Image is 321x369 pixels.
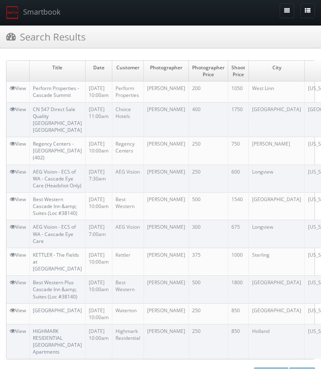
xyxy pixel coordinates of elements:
[33,85,79,99] a: Perform Properties - Cascade Summit
[112,324,144,358] td: Highmark Residential
[189,220,228,248] td: 300
[249,192,305,220] td: [GEOGRAPHIC_DATA]
[249,102,305,137] td: [GEOGRAPHIC_DATA]
[189,324,228,358] td: 250
[86,82,112,102] td: [DATE] 10:00am
[112,102,144,137] td: Choice Hotels
[189,102,228,137] td: 400
[33,307,82,314] a: [GEOGRAPHIC_DATA]
[33,106,82,133] a: CN 547 Direct Sale Quality [GEOGRAPHIC_DATA] [GEOGRAPHIC_DATA]
[144,165,189,192] td: [PERSON_NAME]
[112,165,144,192] td: AEG Vision
[86,220,112,248] td: [DATE] 7:00am
[249,165,305,192] td: Longview
[112,276,144,303] td: Best Western
[86,165,112,192] td: [DATE] 7:30am
[10,223,26,230] a: View
[189,248,228,275] td: 375
[10,168,26,175] a: View
[86,324,112,358] td: [DATE] 10:00am
[189,82,228,102] td: 200
[189,192,228,220] td: 500
[228,82,249,102] td: 1050
[10,251,26,258] a: View
[144,324,189,358] td: [PERSON_NAME]
[112,192,144,220] td: Best Western
[249,82,305,102] td: West Linn
[112,82,144,102] td: Perform Properties
[112,303,144,324] td: Waterton
[189,61,228,82] td: Photographer Price
[10,279,26,286] a: View
[10,140,26,147] a: View
[144,192,189,220] td: [PERSON_NAME]
[86,102,112,137] td: [DATE] 11:00am
[249,248,305,275] td: Sterling
[144,248,189,275] td: [PERSON_NAME]
[228,192,249,220] td: 1540
[33,196,77,217] a: Best Western Cascade Inn &amp; Suites (Loc #38140)
[10,85,26,92] a: View
[249,276,305,303] td: [GEOGRAPHIC_DATA]
[86,303,112,324] td: [DATE] 10:00am
[33,279,77,300] a: Best Western Plus Cascade Inn &amp; Suites (Loc #38140)
[228,165,249,192] td: 600
[228,303,249,324] td: 850
[249,220,305,248] td: Longview
[144,303,189,324] td: [PERSON_NAME]
[228,61,249,82] td: Shoot Price
[33,223,76,244] a: AEG Vision - ECS of WA - Cascade Eye Care
[10,106,26,113] a: View
[86,248,112,275] td: [DATE] 10:00am
[6,30,86,44] h3: Search Results
[189,303,228,324] td: 250
[144,61,189,82] td: Photographer
[228,220,249,248] td: 675
[249,303,305,324] td: [GEOGRAPHIC_DATA]
[86,192,112,220] td: [DATE] 10:00am
[144,220,189,248] td: [PERSON_NAME]
[228,276,249,303] td: 1800
[33,140,82,161] a: Regency Centers - [GEOGRAPHIC_DATA] (402)
[144,276,189,303] td: [PERSON_NAME]
[30,61,86,82] td: Title
[228,324,249,358] td: 850
[228,102,249,137] td: 1750
[112,220,144,248] td: AEG Vision
[144,102,189,137] td: [PERSON_NAME]
[10,328,26,335] a: View
[228,248,249,275] td: 1000
[249,61,305,82] td: City
[228,137,249,165] td: 750
[86,137,112,165] td: [DATE] 10:00am
[112,248,144,275] td: Kettler
[189,137,228,165] td: 250
[144,82,189,102] td: [PERSON_NAME]
[10,307,26,314] a: View
[112,61,144,82] td: Customer
[33,168,81,189] a: AEG Vision - ECS of WA - Cascade Eye Care (Headshot Only)
[86,61,112,82] td: Date
[86,276,112,303] td: [DATE] 10:00am
[189,165,228,192] td: 250
[249,324,305,358] td: Holland
[33,251,82,272] a: KETTLER - The Fields at [GEOGRAPHIC_DATA]
[189,276,228,303] td: 500
[112,137,144,165] td: Regency Centers
[249,137,305,165] td: [PERSON_NAME]
[33,328,82,355] a: HIGHMARK RESIDENTIAL [GEOGRAPHIC_DATA] Apartments
[6,6,19,19] img: smartbook-logo.png
[144,137,189,165] td: [PERSON_NAME]
[10,196,26,203] a: View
